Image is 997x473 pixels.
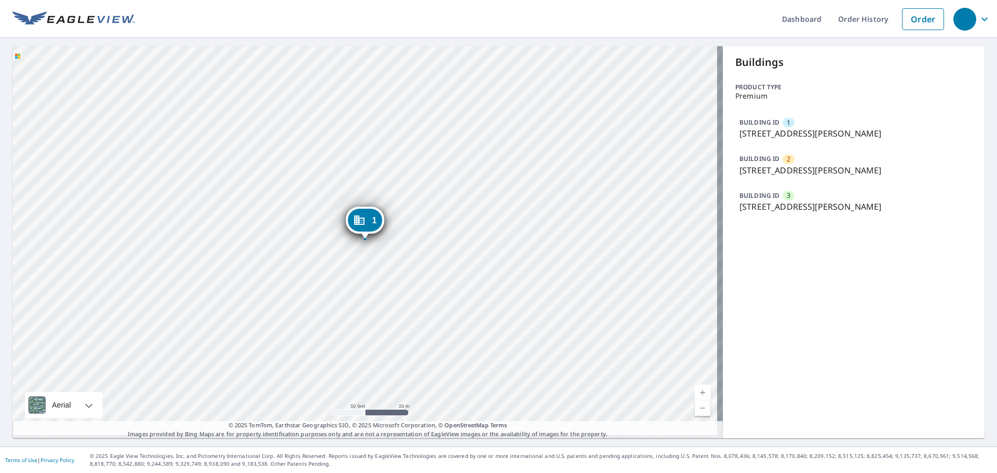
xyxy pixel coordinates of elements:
[739,164,968,177] p: [STREET_ADDRESS][PERSON_NAME]
[228,421,507,430] span: © 2025 TomTom, Earthstar Geographics SIO, © 2025 Microsoft Corporation, ©
[490,421,507,429] a: Terms
[735,83,972,92] p: Product type
[5,456,37,464] a: Terms of Use
[345,207,384,239] div: Dropped pin, building 1, Commercial property, 3517 Wallace Loop Rd Ravenden Springs, AR 72460
[787,118,790,128] span: 1
[444,421,488,429] a: OpenStreetMap
[739,127,968,140] p: [STREET_ADDRESS][PERSON_NAME]
[695,385,710,400] a: Current Level 19, Zoom In
[902,8,944,30] a: Order
[49,392,74,418] div: Aerial
[12,421,723,438] p: Images provided by Bing Maps are for property identification purposes only and are not a represen...
[372,217,376,224] span: 1
[787,191,790,200] span: 3
[739,118,779,127] p: BUILDING ID
[739,191,779,200] p: BUILDING ID
[90,452,992,468] p: © 2025 Eagle View Technologies, Inc. and Pictometry International Corp. All Rights Reserved. Repo...
[735,92,972,100] p: Premium
[25,392,102,418] div: Aerial
[735,55,972,70] p: Buildings
[12,11,135,27] img: EV Logo
[5,457,74,463] p: |
[41,456,74,464] a: Privacy Policy
[695,400,710,416] a: Current Level 19, Zoom Out
[739,154,779,163] p: BUILDING ID
[739,200,968,213] p: [STREET_ADDRESS][PERSON_NAME]
[787,154,790,164] span: 2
